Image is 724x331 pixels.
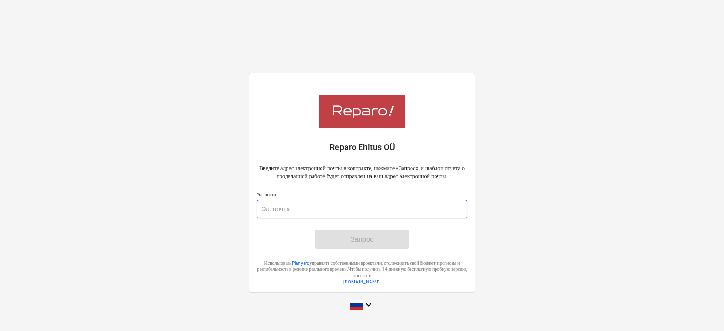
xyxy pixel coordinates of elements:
[257,142,467,153] p: Reparo Ehitus OÜ
[257,200,467,218] input: Эл. почта
[257,192,467,200] p: Эл. почта
[257,164,467,180] p: Введите адрес электронной почты в контракте, нажмите «Запрос», и шаблон отчета о проделанной рабо...
[292,260,310,266] a: Planyard
[363,299,374,310] i: keyboard_arrow_down
[257,260,467,279] p: Использовать управлять собственными проектами, отслеживать свой бюджет, прогнозы и рентабельность...
[343,279,381,284] a: [DOMAIN_NAME]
